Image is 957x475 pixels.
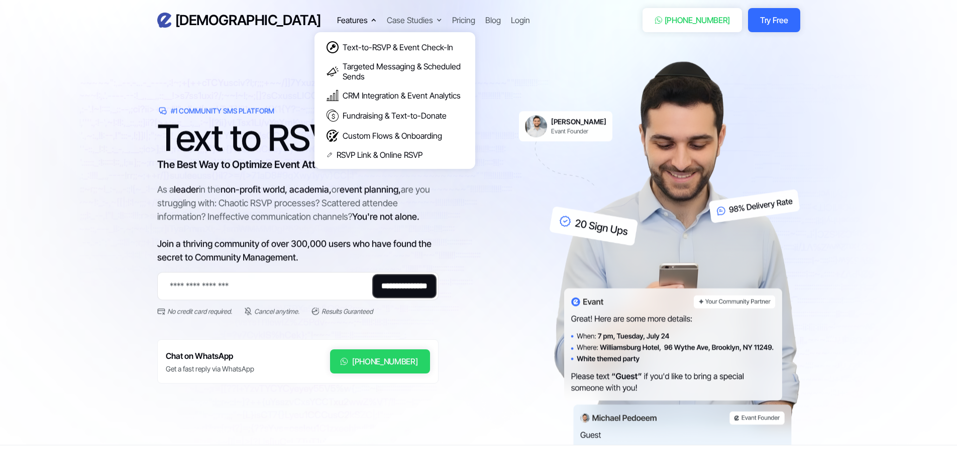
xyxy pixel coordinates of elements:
div: Features [337,14,377,26]
a: [PHONE_NUMBER] [330,349,430,373]
div: [PHONE_NUMBER] [665,14,730,26]
h6: Chat on WhatsApp [166,349,254,363]
div: Case Studies [387,14,433,26]
div: CRM Integration & Event Analytics [343,90,461,101]
div: Results Guranteed [322,307,373,317]
div: [PHONE_NUMBER] [352,355,418,367]
h3: The Best Way to Optimize Event Attendance [157,157,439,172]
span: event planning, [340,184,401,195]
div: Fundraising & Text-to-Donate [343,111,447,121]
div: No credit card required. [167,307,232,317]
form: Email Form 2 [157,272,439,317]
a: Pricing [452,14,475,26]
div: Features [337,14,368,26]
a: Text-to-RSVP & Event Check-In [320,37,470,57]
div: #1 Community SMS Platform [171,106,274,116]
div: Get a fast reply via WhatsApp [166,364,254,374]
span: Join a thriving community of over 300,000 users who have found the secret to Community Management. [157,239,432,263]
span: non-profit world, academia, [221,184,332,195]
div: Custom Flows & Onboarding [343,131,442,141]
div: Targeted Messaging & Scheduled Sends [343,61,463,81]
span: leader [174,184,199,195]
a: RSVP Link & Online RSVP [320,146,470,164]
a: home [157,12,321,29]
a: [PHONE_NUMBER] [643,8,742,32]
div: As a in the or are you struggling with: Chaotic RSVP processes? Scattered attendee information? I... [157,183,439,264]
div: RSVP Link & Online RSVP [337,150,422,160]
a: Try Free [748,8,800,32]
nav: Features [314,27,475,169]
a: Targeted Messaging & Scheduled Sends [320,57,470,85]
div: Case Studies [387,14,442,26]
h6: [PERSON_NAME] [551,118,606,127]
a: CRM Integration & Event Analytics [320,85,470,106]
a: Fundraising & Text-to-Donate [320,106,470,126]
div: Text-to-RSVP & Event Check-In [343,42,453,52]
h1: Text to RSVP [157,123,439,153]
a: Blog [485,14,501,26]
span: You're not alone. [352,212,419,222]
a: Custom Flows & Onboarding [320,126,470,146]
a: [PERSON_NAME]Evant Founder [519,112,612,142]
h3: [DEMOGRAPHIC_DATA] [175,12,321,29]
div: Evant Founder [551,128,606,136]
div: Cancel anytime. [254,307,299,317]
a: Login [511,14,530,26]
